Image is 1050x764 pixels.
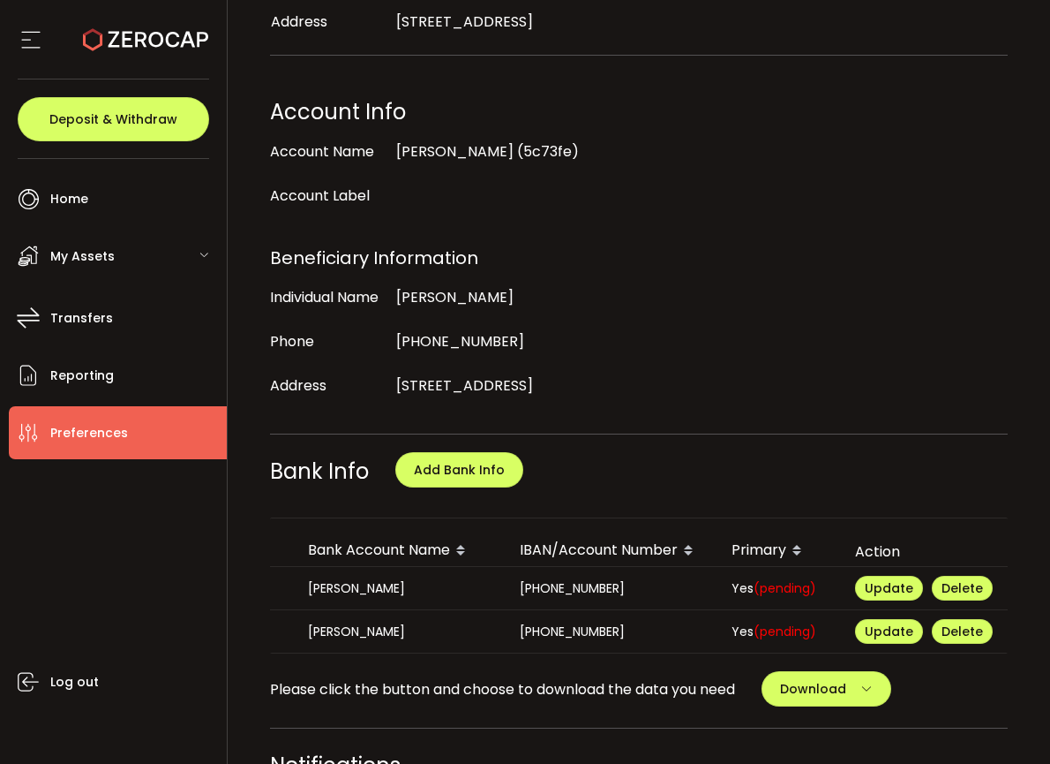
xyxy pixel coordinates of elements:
[18,97,209,141] button: Deposit & Withdraw
[50,669,99,695] span: Log out
[50,420,128,446] span: Preferences
[855,619,923,644] button: Update
[270,368,388,404] div: Address
[506,622,717,642] div: [PHONE_NUMBER]
[865,623,913,640] span: Update
[396,141,579,162] span: [PERSON_NAME] (5c73fe)
[270,678,735,700] span: Please click the button and choose to download the data you need
[270,280,388,315] div: Individual Name
[270,240,1009,276] div: Beneficiary Information
[49,113,177,125] span: Deposit & Withdraw
[717,579,841,599] div: Yes
[395,452,523,488] button: Add Bank Info
[271,11,327,32] span: Address
[761,671,891,707] button: Download
[841,541,1009,562] div: Action
[270,178,388,214] div: Account Label
[50,244,115,269] span: My Assets
[865,579,913,597] span: Update
[717,536,841,566] div: Primary
[396,11,533,32] span: [STREET_ADDRESS]
[506,536,717,566] div: IBAN/Account Number
[270,324,388,359] div: Phone
[941,623,983,640] span: Delete
[294,536,506,566] div: Bank Account Name
[506,579,717,599] div: [PHONE_NUMBER]
[754,579,816,597] span: (pending)
[270,134,388,170] div: Account Name
[855,576,923,601] button: Update
[50,363,114,389] span: Reporting
[396,331,524,352] span: [PHONE_NUMBER]
[294,579,506,599] div: [PERSON_NAME]
[780,680,846,698] span: Download
[932,619,993,644] button: Delete
[396,287,514,307] span: [PERSON_NAME]
[396,375,533,396] span: [STREET_ADDRESS]
[754,623,816,640] span: (pending)
[932,576,993,601] button: Delete
[294,622,506,642] div: [PERSON_NAME]
[717,622,841,642] div: Yes
[414,461,505,479] span: Add Bank Info
[50,306,113,331] span: Transfers
[941,579,983,597] span: Delete
[270,457,369,486] span: Bank Info
[962,679,1050,764] iframe: Chat Widget
[50,186,88,212] span: Home
[962,679,1050,764] div: 聊天小组件
[270,95,1009,130] div: Account Info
